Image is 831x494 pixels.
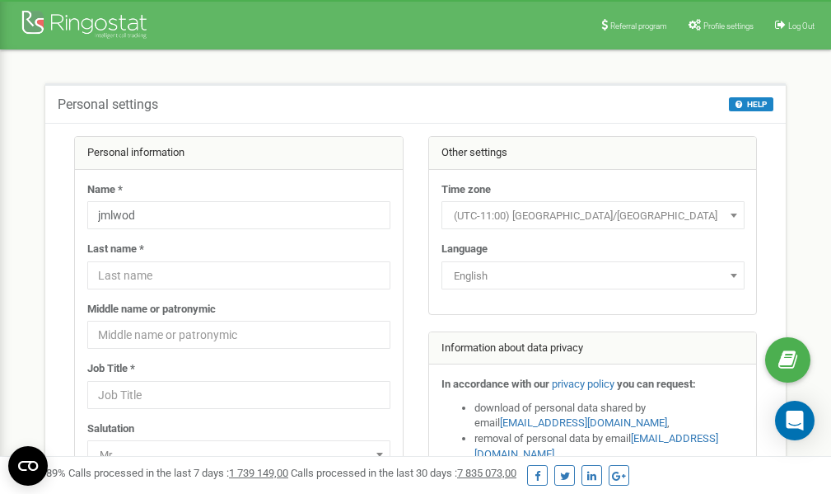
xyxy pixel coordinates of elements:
[617,378,696,390] strong: you can request:
[75,137,403,170] div: Personal information
[8,446,48,486] button: Open CMP widget
[500,416,667,429] a: [EMAIL_ADDRESS][DOMAIN_NAME]
[703,21,754,31] span: Profile settings
[87,242,144,257] label: Last name *
[229,467,288,479] u: 1 739 149,00
[429,332,757,365] div: Information about data privacy
[87,201,390,229] input: Name
[291,467,516,479] span: Calls processed in the last 30 days :
[93,444,385,467] span: Mr.
[447,205,739,228] span: (UTC-11:00) Pacific/Midway
[87,421,134,437] label: Salutation
[87,302,216,318] label: Middle name or patronymic
[87,381,390,409] input: Job Title
[474,431,745,462] li: removal of personal data by email ,
[788,21,815,31] span: Log Out
[58,97,158,112] h5: Personal settings
[474,401,745,431] li: download of personal data shared by email ,
[87,361,135,377] label: Job Title *
[775,401,815,440] div: Open Intercom Messenger
[87,182,123,198] label: Name *
[441,378,549,390] strong: In accordance with our
[457,467,516,479] u: 7 835 073,00
[87,261,390,289] input: Last name
[441,242,488,257] label: Language
[68,467,288,479] span: Calls processed in the last 7 days :
[552,378,614,390] a: privacy policy
[87,321,390,349] input: Middle name or patronymic
[441,182,491,198] label: Time zone
[441,261,745,289] span: English
[87,440,390,468] span: Mr.
[610,21,667,31] span: Referral program
[729,97,773,111] button: HELP
[447,265,739,288] span: English
[441,201,745,229] span: (UTC-11:00) Pacific/Midway
[429,137,757,170] div: Other settings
